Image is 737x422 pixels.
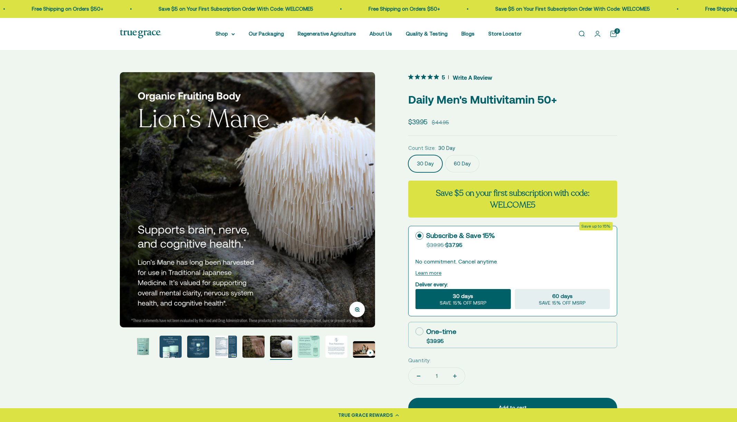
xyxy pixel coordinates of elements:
[488,31,521,37] a: Store Locator
[353,341,375,360] button: Go to item 10
[408,144,435,152] legend: Count Size:
[406,31,448,37] a: Quality & Testing
[408,72,492,83] button: 5 out 5 stars rating in total 1 reviews. Jump to reviews.
[422,404,603,412] div: Add to cart
[298,336,320,358] img: Daily Men's 50+ Multivitamin
[215,336,237,358] img: Daily Men's 50+ Multivitamin
[157,5,312,13] p: Save $5 on Your First Subscription Order With Code: WELCOME5
[408,117,428,127] sale-price: $39.95
[408,356,431,365] label: Quantity:
[160,336,182,358] img: Daily Men's 50+ Multivitamin
[325,336,347,360] button: Go to item 9
[216,30,235,38] summary: Shop
[132,336,154,358] img: Daily Multivitamin for Energy, Longevity, Heart Health, & Memory Support* - L-ergothioneine to su...
[132,336,154,360] button: Go to item 2
[325,336,347,358] img: Daily Men's 50+ Multivitamin
[242,336,265,360] button: Go to item 6
[438,144,455,152] span: 30 Day
[249,31,284,37] a: Our Packaging
[436,188,589,211] strong: Save $5 on your first subscription with code: WELCOME5
[445,368,465,384] button: Increase quantity
[298,31,356,37] a: Regenerative Agriculture
[367,6,439,12] a: Free Shipping on Orders $50+
[270,336,292,358] img: Daily Men's 50+ Multivitamin
[242,336,265,358] img: Daily Men's 50+ Multivitamin
[461,31,475,37] a: Blogs
[409,368,429,384] button: Decrease quantity
[408,398,617,418] button: Add to cart
[120,72,375,327] img: Daily Men's 50+ Multivitamin
[215,336,237,360] button: Go to item 5
[298,336,320,360] button: Go to item 8
[494,5,649,13] p: Save $5 on Your First Subscription Order With Code: WELCOME5
[453,72,492,83] span: Write A Review
[614,28,620,34] cart-count: 2
[442,73,445,80] span: 5
[432,118,449,127] compare-at-price: $44.95
[270,336,292,360] button: Go to item 7
[30,6,102,12] a: Free Shipping on Orders $50+
[370,31,392,37] a: About Us
[338,412,393,419] div: TRUE GRACE REWARDS
[187,336,209,358] img: Daily Men's 50+ Multivitamin
[160,336,182,360] button: Go to item 3
[187,336,209,360] button: Go to item 4
[408,91,617,108] p: Daily Men's Multivitamin 50+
